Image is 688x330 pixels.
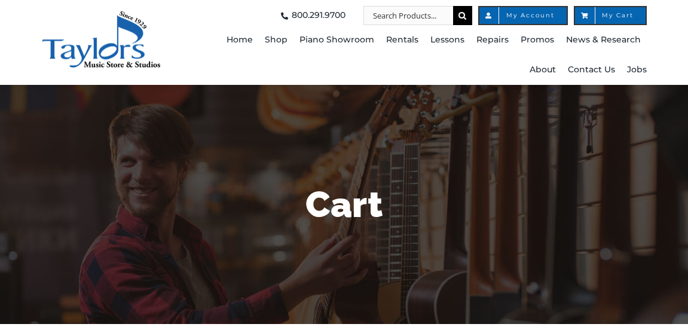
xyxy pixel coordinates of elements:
span: News & Research [566,30,641,50]
a: My Account [478,6,568,25]
input: Search [453,6,472,25]
a: Repairs [476,25,509,55]
a: Jobs [627,55,647,85]
span: Promos [521,30,554,50]
a: My Cart [574,6,647,25]
span: Contact Us [568,60,615,80]
a: Rentals [386,25,418,55]
span: 800.291.9700 [292,6,345,25]
span: Rentals [386,30,418,50]
span: Shop [265,30,288,50]
a: Contact Us [568,55,615,85]
nav: Main Menu [198,25,647,85]
a: taylors-music-store-west-chester [41,9,161,21]
span: Home [227,30,253,50]
nav: Top Right [198,6,647,25]
a: Piano Showroom [299,25,374,55]
a: News & Research [566,25,641,55]
a: 800.291.9700 [277,6,345,25]
a: Promos [521,25,554,55]
a: About [530,55,556,85]
span: Repairs [476,30,509,50]
a: Home [227,25,253,55]
input: Search Products... [363,6,453,25]
span: Piano Showroom [299,30,374,50]
span: My Cart [587,13,634,19]
span: About [530,60,556,80]
span: My Account [491,13,555,19]
h1: Cart [18,179,670,230]
a: Lessons [430,25,464,55]
span: Jobs [627,60,647,80]
span: Lessons [430,30,464,50]
a: Shop [265,25,288,55]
